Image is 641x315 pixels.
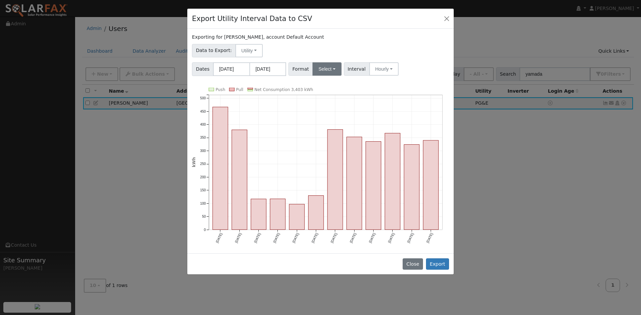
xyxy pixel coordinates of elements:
[349,232,357,243] text: [DATE]
[192,13,312,24] h4: Export Utility Interval Data to CSV
[192,62,213,76] span: Dates
[251,199,266,230] rect: onclick=""
[216,87,225,92] text: Push
[200,188,206,192] text: 150
[311,232,318,243] text: [DATE]
[272,232,280,243] text: [DATE]
[200,149,206,153] text: 300
[328,129,343,229] rect: onclick=""
[407,232,414,243] text: [DATE]
[387,232,395,243] text: [DATE]
[232,130,247,229] rect: onclick=""
[292,232,299,243] text: [DATE]
[404,144,419,229] rect: onclick=""
[192,157,196,167] text: kWh
[366,141,381,229] rect: onclick=""
[308,195,324,229] rect: onclick=""
[253,232,261,243] text: [DATE]
[403,258,423,270] button: Close
[312,62,342,76] button: Select
[200,201,206,205] text: 100
[254,87,313,92] text: Net Consumption 3,403 kWh
[385,133,400,229] rect: onclick=""
[426,232,433,243] text: [DATE]
[235,44,263,57] button: Utility
[369,62,399,76] button: Hourly
[213,107,228,230] rect: onclick=""
[426,258,449,270] button: Export
[192,34,324,41] label: Exporting for [PERSON_NAME], account Default Account
[200,96,206,100] text: 500
[200,123,206,126] text: 400
[288,62,313,76] span: Format
[200,162,206,166] text: 250
[215,232,223,243] text: [DATE]
[236,87,243,92] text: Pull
[347,137,362,230] rect: onclick=""
[344,62,370,76] span: Interval
[289,204,304,229] rect: onclick=""
[200,136,206,139] text: 350
[270,199,285,229] rect: onclick=""
[202,215,206,218] text: 50
[200,109,206,113] text: 450
[234,232,242,243] text: [DATE]
[204,228,206,231] text: 0
[192,44,236,57] span: Data to Export:
[442,14,451,23] button: Close
[423,140,438,230] rect: onclick=""
[368,232,376,243] text: [DATE]
[200,175,206,179] text: 200
[330,232,338,243] text: [DATE]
